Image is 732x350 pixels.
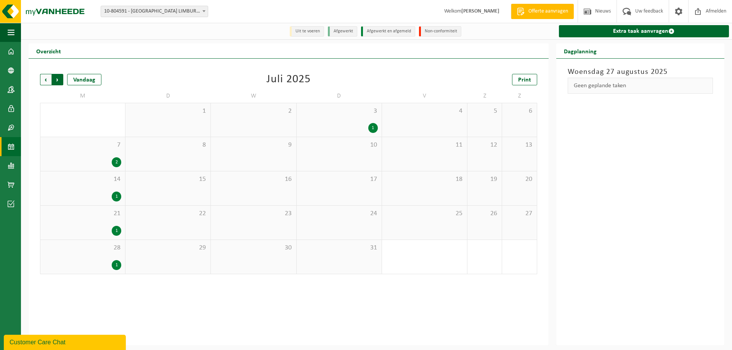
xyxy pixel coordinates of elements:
span: 4 [386,107,463,115]
span: 3 [300,107,378,115]
span: 19 [471,175,498,184]
div: Geen geplande taken [568,78,713,94]
span: 8 [129,141,207,149]
span: 30 [215,244,292,252]
iframe: chat widget [4,333,127,350]
a: Offerte aanvragen [511,4,574,19]
td: D [297,89,382,103]
span: 25 [386,209,463,218]
span: 17 [300,175,378,184]
li: Afgewerkt [328,26,357,37]
span: 24 [300,209,378,218]
span: 29 [129,244,207,252]
span: 11 [386,141,463,149]
div: 1 [112,192,121,201]
div: Vandaag [67,74,101,85]
span: 23 [215,209,292,218]
span: 12 [471,141,498,149]
span: Vorige [40,74,51,85]
span: 5 [471,107,498,115]
span: 1 [129,107,207,115]
div: 1 [368,123,378,133]
td: V [382,89,467,103]
li: Afgewerkt en afgemeld [361,26,415,37]
strong: [PERSON_NAME] [461,8,499,14]
a: Print [512,74,537,85]
span: 15 [129,175,207,184]
span: Offerte aanvragen [527,8,570,15]
span: Volgende [52,74,63,85]
td: Z [502,89,537,103]
div: 2 [112,157,121,167]
span: 16 [215,175,292,184]
span: 21 [44,209,121,218]
span: 22 [129,209,207,218]
span: 9 [215,141,292,149]
h3: Woensdag 27 augustus 2025 [568,66,713,78]
span: 10-804591 - SABCA LIMBURG NV - LUMMEN [101,6,208,17]
h2: Dagplanning [556,43,604,58]
a: Extra taak aanvragen [559,25,729,37]
div: 1 [112,260,121,270]
div: 1 [112,226,121,236]
td: W [211,89,296,103]
li: Non-conformiteit [419,26,461,37]
span: 14 [44,175,121,184]
td: M [40,89,125,103]
span: 28 [44,244,121,252]
li: Uit te voeren [290,26,324,37]
td: D [125,89,211,103]
span: 26 [471,209,498,218]
h2: Overzicht [29,43,69,58]
span: Print [518,77,531,83]
span: 13 [506,141,533,149]
span: 6 [506,107,533,115]
span: 2 [215,107,292,115]
div: Juli 2025 [266,74,311,85]
span: 18 [386,175,463,184]
td: Z [467,89,502,103]
span: 20 [506,175,533,184]
span: 10 [300,141,378,149]
span: 7 [44,141,121,149]
span: 27 [506,209,533,218]
span: 31 [300,244,378,252]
